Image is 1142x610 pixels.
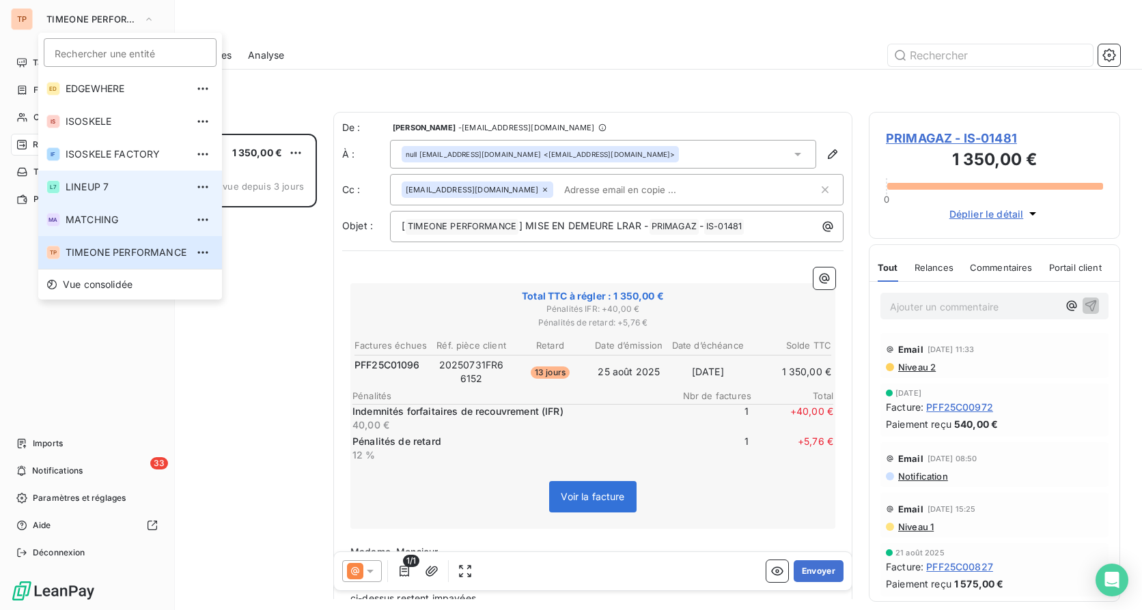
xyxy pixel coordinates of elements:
span: PRIMAGAZ [650,219,699,235]
th: Date d’émission [590,338,667,353]
span: Email [898,453,923,464]
span: 0 [884,194,889,205]
p: Indemnités forfaitaires de recouvrement (IFR) [352,405,664,418]
span: [DATE] [895,389,921,397]
span: Paiements [33,193,75,205]
button: Envoyer [794,560,844,582]
th: Date d’échéance [669,338,747,353]
span: 21 août 2025 [895,549,945,557]
span: 540,00 € [954,417,998,431]
p: 12 % [352,448,664,462]
span: Tout [878,262,898,273]
span: [DATE] 08:50 [928,454,977,463]
span: ISOSKELE FACTORY [66,147,186,161]
span: Paiement reçu [886,577,951,591]
input: placeholder [44,38,217,67]
span: Tableau de bord [33,57,96,69]
span: Clients [33,111,61,124]
span: null [EMAIL_ADDRESS][DOMAIN_NAME] [406,149,541,159]
span: Paramètres et réglages [33,492,126,504]
td: 1 350,00 € [748,358,832,386]
td: 25 août 2025 [590,358,667,386]
span: Imports [33,437,63,450]
span: MATCHING [66,213,186,227]
span: PRIMAGAZ - IS-01481 [886,129,1103,147]
span: TIMEONE PERFORMANCE [66,246,186,259]
span: Madame, Monsieur, [350,546,441,557]
p: 40,00 € [352,418,664,432]
span: - [699,220,704,231]
span: Niveau 2 [897,362,936,373]
th: Solde TTC [748,338,832,353]
span: Déplier le détail [949,207,1024,221]
span: Relances [33,139,69,151]
span: 1/1 [403,555,419,567]
span: Factures [33,84,68,96]
span: 13 jours [531,366,570,379]
span: - [EMAIL_ADDRESS][DOMAIN_NAME] [458,124,594,132]
th: Factures échues [354,338,431,353]
span: + 5,76 € [751,435,833,462]
span: Facture : [886,560,923,574]
div: L7 [46,180,60,194]
input: Adresse email en copie ... [559,179,716,200]
span: Déconnexion [33,547,85,559]
span: EDGEWHERE [66,82,186,96]
div: ED [46,82,60,96]
div: <[EMAIL_ADDRESS][DOMAIN_NAME]> [406,149,675,159]
span: ISOSKELE [66,115,186,128]
div: TP [46,246,60,259]
div: grid [66,134,317,610]
span: 1 [667,435,749,462]
span: Voir la facture [561,491,624,502]
td: [DATE] [669,358,747,386]
span: PFF25C00972 [926,400,993,414]
div: IF [46,147,60,161]
span: [DATE] 15:25 [928,505,976,513]
th: Réf. pièce client [432,338,510,353]
span: TIMEONE PERFORMANCE [406,219,518,235]
span: Relances [915,262,953,273]
th: Retard [512,338,589,353]
button: Déplier le détail [945,206,1044,222]
span: 1 [667,405,749,432]
p: Pénalités de retard [352,435,664,448]
span: Notification [897,471,948,482]
span: Notifications [32,465,83,477]
span: 1 575,00 € [954,577,1004,591]
span: PFF25C00827 [926,560,993,574]
span: Total TTC à régler : 1 350,00 € [352,289,833,303]
span: Email [898,344,923,355]
span: Email [898,504,923,514]
span: [ [402,220,405,231]
span: ] MISE EN DEMEURE LRAR - [519,220,649,231]
span: Aide [33,519,51,532]
td: 20250731FR66152 [432,358,510,386]
span: 33 [150,457,168,469]
span: Nbr de factures [669,390,751,401]
span: Total [751,390,833,401]
div: IS [46,115,60,128]
div: Open Intercom Messenger [1096,564,1128,596]
span: Pénalités [352,390,669,401]
span: IS-01481 [704,219,744,235]
span: De : [342,121,390,134]
span: prévue depuis 3 jours [208,181,304,192]
span: LINEUP 7 [66,180,186,194]
label: À : [342,147,390,161]
span: Objet : [342,220,373,231]
span: PFF25C01096 [354,358,420,372]
span: Pénalités de retard : + 5,76 € [352,317,833,329]
span: Vue consolidée [63,278,133,291]
span: Tâches [33,166,62,178]
span: Portail client [1049,262,1102,273]
label: Cc : [342,183,390,197]
span: Pénalités IFR : + 40,00 € [352,303,833,315]
div: TP [11,8,33,30]
span: [EMAIL_ADDRESS][DOMAIN_NAME] [406,186,538,194]
h3: 1 350,00 € [886,147,1103,175]
span: Paiement reçu [886,417,951,431]
a: Aide [11,514,163,536]
span: TIMEONE PERFORMANCE [46,14,138,25]
span: + 40,00 € [751,405,833,432]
